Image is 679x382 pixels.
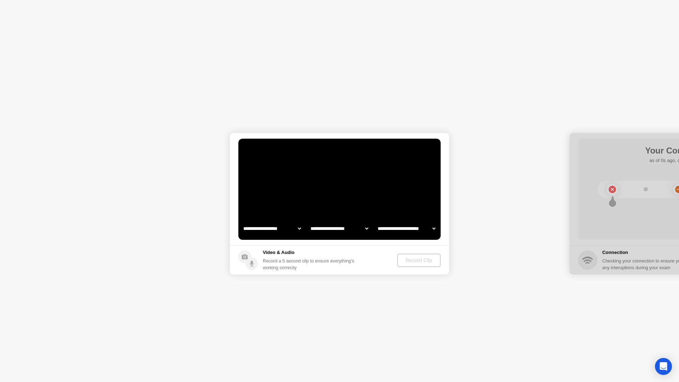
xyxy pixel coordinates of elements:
select: Available cameras [242,221,302,236]
div: Record a 5 second clip to ensure everything’s working correctly [263,257,357,271]
h5: Video & Audio [263,249,357,256]
select: Available microphones [376,221,437,236]
button: Record Clip [397,254,441,267]
select: Available speakers [309,221,370,236]
div: Record Clip [400,257,438,263]
div: Open Intercom Messenger [655,358,672,375]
